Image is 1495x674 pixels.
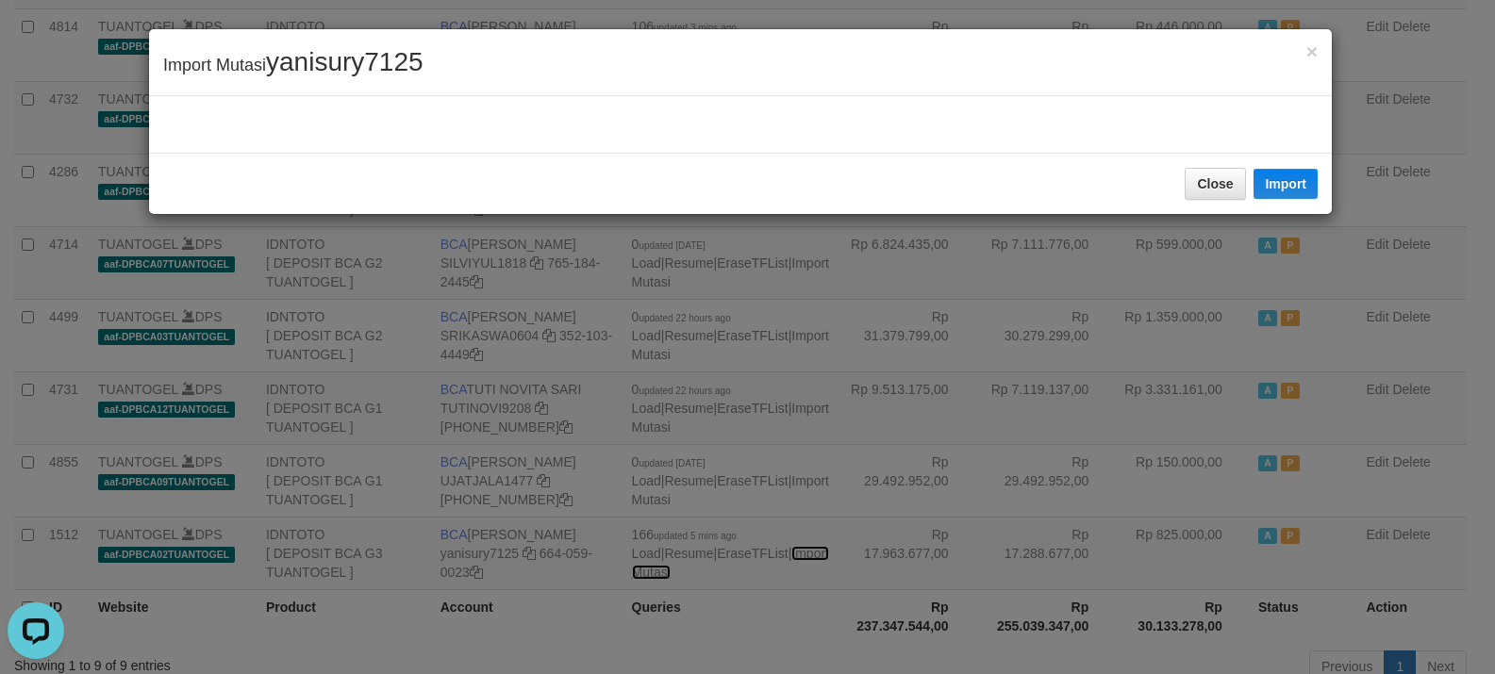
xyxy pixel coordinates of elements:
[266,47,424,76] span: yanisury7125
[1185,168,1245,200] button: Close
[163,56,424,74] span: Import Mutasi
[8,8,64,64] button: Open LiveChat chat widget
[1306,41,1318,61] button: Close
[1306,41,1318,62] span: ×
[1254,169,1318,199] button: Import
